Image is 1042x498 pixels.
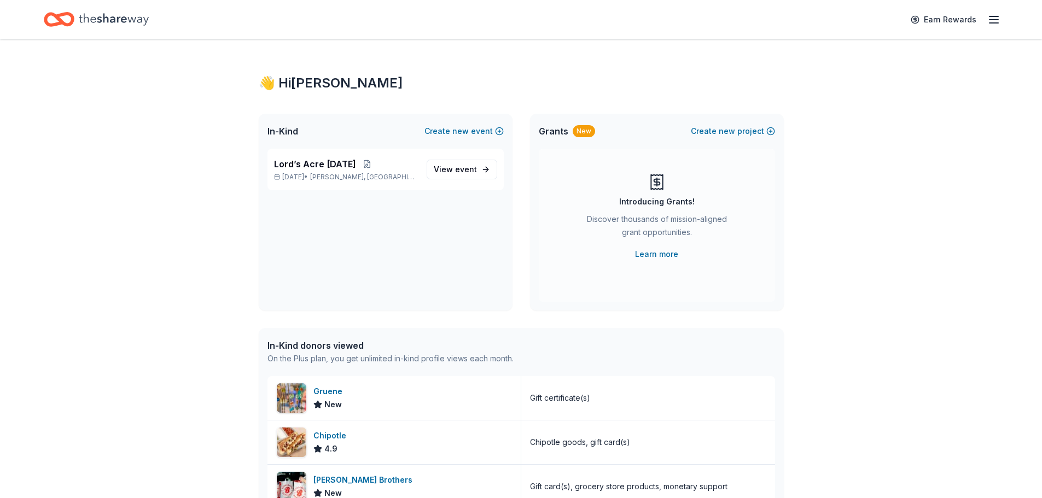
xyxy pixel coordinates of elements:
div: In-Kind donors viewed [267,339,514,352]
a: Learn more [635,248,678,261]
a: View event [427,160,497,179]
img: Image for Gruene [277,383,306,413]
span: [PERSON_NAME], [GEOGRAPHIC_DATA] [310,173,417,181]
div: Introducing Grants! [619,195,695,208]
a: Earn Rewards [904,10,983,30]
div: 👋 Hi [PERSON_NAME] [259,74,784,92]
div: Gift certificate(s) [530,391,590,405]
button: Createnewproject [691,125,775,138]
div: Discover thousands of mission-aligned grant opportunities. [583,213,731,243]
div: Chipotle [313,429,351,442]
div: Gruene [313,385,347,398]
span: new [452,125,469,138]
div: Gift card(s), grocery store products, monetary support [530,480,727,493]
span: New [324,398,342,411]
p: [DATE] • [274,173,418,181]
div: New [573,125,595,137]
div: Chipotle goods, gift card(s) [530,436,630,449]
span: In-Kind [267,125,298,138]
span: Lord’s Acre [DATE] [274,157,356,171]
span: Grants [539,125,568,138]
span: new [719,125,735,138]
img: Image for Chipotle [277,427,306,457]
div: On the Plus plan, you get unlimited in-kind profile views each month. [267,352,514,365]
a: Home [44,7,149,32]
span: 4.9 [324,442,337,455]
span: View [434,163,477,176]
div: [PERSON_NAME] Brothers [313,473,417,487]
button: Createnewevent [424,125,504,138]
span: event [455,165,477,174]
